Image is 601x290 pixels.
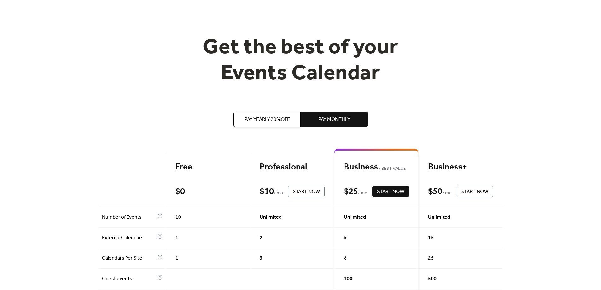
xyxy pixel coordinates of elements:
[301,112,368,127] button: Pay Monthly
[378,165,406,173] span: BEST VALUE
[274,190,283,197] span: / mo
[457,186,493,197] button: Start Now
[318,116,350,123] span: Pay Monthly
[344,162,409,173] div: Business
[260,234,262,242] span: 2
[102,275,156,283] span: Guest events
[428,162,493,173] div: Business+
[175,162,240,173] div: Free
[175,186,185,197] div: $ 0
[102,255,156,262] span: Calendars Per Site
[428,275,437,283] span: 500
[260,162,325,173] div: Professional
[245,116,290,123] span: Pay Yearly, 20% off
[372,186,409,197] button: Start Now
[377,188,404,196] span: Start Now
[175,255,178,262] span: 1
[428,186,442,197] div: $ 50
[461,188,488,196] span: Start Now
[260,186,274,197] div: $ 10
[180,35,422,86] h1: Get the best of your Events Calendar
[260,214,282,221] span: Unlimited
[428,255,434,262] span: 25
[102,214,156,221] span: Number of Events
[344,214,366,221] span: Unlimited
[344,275,352,283] span: 100
[344,186,358,197] div: $ 25
[293,188,320,196] span: Start Now
[358,190,367,197] span: / mo
[442,190,451,197] span: / mo
[428,214,450,221] span: Unlimited
[175,234,178,242] span: 1
[233,112,301,127] button: Pay Yearly,20%off
[428,234,434,242] span: 15
[344,255,347,262] span: 8
[288,186,325,197] button: Start Now
[344,234,347,242] span: 5
[102,234,156,242] span: External Calendars
[260,255,262,262] span: 3
[175,214,181,221] span: 10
